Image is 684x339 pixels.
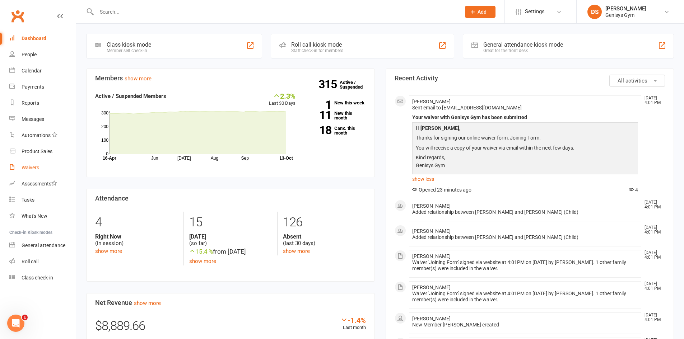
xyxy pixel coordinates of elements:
[412,174,638,184] a: show less
[189,233,272,240] strong: [DATE]
[412,105,522,110] span: Sent email to [EMAIL_ADDRESS][DOMAIN_NAME]
[9,143,76,160] a: Product Sales
[306,100,366,105] a: 1New this week
[95,75,366,82] h3: Members
[9,7,27,25] a: Clubworx
[412,234,638,240] div: Added relationship between [PERSON_NAME] and [PERSON_NAME] (Child)
[134,300,161,306] a: show more
[412,99,451,104] span: [PERSON_NAME]
[641,200,665,209] time: [DATE] 4:01 PM
[9,95,76,111] a: Reports
[414,144,637,154] p: You will receive a copy of your waiver via email within the next few days.
[95,299,366,306] h3: Net Revenue
[412,291,638,303] div: Waiver 'Joining Form' signed via website at 4:01PM on [DATE] by [PERSON_NAME]. 1 other family mem...
[9,127,76,143] a: Automations
[395,75,665,82] h3: Recent Activity
[283,248,310,254] a: show more
[189,233,272,247] div: (so far)
[9,63,76,79] a: Calendar
[412,187,471,193] span: Opened 23 minutes ago
[9,208,76,224] a: What's New
[629,187,638,193] span: 4
[412,322,638,328] div: New Member [PERSON_NAME] created
[306,126,366,135] a: 18Canx. this month
[22,52,37,57] div: People
[283,233,366,247] div: (last 30 days)
[9,160,76,176] a: Waivers
[9,237,76,254] a: General attendance kiosk mode
[22,197,34,203] div: Tasks
[641,225,665,235] time: [DATE] 4:01 PM
[291,48,343,53] div: Staff check-in for members
[478,9,487,15] span: Add
[22,275,53,281] div: Class check-in
[483,48,563,53] div: Great for the front desk
[269,92,296,107] div: Last 30 Days
[414,154,637,171] p: Kind regards, Genisys Gym
[587,5,602,19] div: DS
[95,233,178,240] strong: Right Now
[306,125,331,136] strong: 18
[22,132,51,138] div: Automations
[22,181,57,187] div: Assessments
[306,111,366,120] a: 11New this month
[95,233,178,247] div: (in session)
[414,134,637,143] p: Thanks for signing our online waiver form, Joining Form.
[189,212,272,233] div: 15
[412,228,451,234] span: [PERSON_NAME]
[306,110,331,121] strong: 11
[420,125,459,131] strong: [PERSON_NAME]
[95,212,178,233] div: 4
[9,270,76,286] a: Class kiosk mode
[412,284,451,290] span: [PERSON_NAME]
[9,192,76,208] a: Tasks
[9,79,76,95] a: Payments
[641,313,665,322] time: [DATE] 4:01 PM
[22,213,47,219] div: What's New
[340,316,366,324] div: -1.4%
[483,41,563,48] div: General attendance kiosk mode
[22,149,52,154] div: Product Sales
[465,6,495,18] button: Add
[641,96,665,105] time: [DATE] 4:01 PM
[95,93,166,99] strong: Active / Suspended Members
[189,247,272,256] div: from [DATE]
[641,282,665,291] time: [DATE] 4:01 PM
[618,77,647,84] span: All activities
[107,41,151,48] div: Class kiosk mode
[22,116,44,122] div: Messages
[412,203,451,209] span: [PERSON_NAME]
[7,315,24,332] iframe: Intercom live chat
[22,36,46,41] div: Dashboard
[641,250,665,260] time: [DATE] 4:01 PM
[22,100,39,106] div: Reports
[340,75,371,95] a: 315Active / Suspended
[189,248,213,255] span: 15.4 %
[107,48,151,53] div: Member self check-in
[125,75,152,82] a: show more
[605,5,646,12] div: [PERSON_NAME]
[22,315,28,320] span: 1
[22,259,38,264] div: Roll call
[9,30,76,47] a: Dashboard
[9,254,76,270] a: Roll call
[291,41,343,48] div: Roll call kiosk mode
[306,99,331,110] strong: 1
[412,259,638,272] div: Waiver 'Joining Form' signed via website at 4:01PM on [DATE] by [PERSON_NAME]. 1 other family mem...
[412,209,638,215] div: Added relationship between [PERSON_NAME] and [PERSON_NAME] (Child)
[412,114,638,121] div: Your waiver with Genisys Gym has been submitted
[95,195,366,202] h3: Attendance
[22,84,44,90] div: Payments
[318,79,340,90] strong: 315
[412,253,451,259] span: [PERSON_NAME]
[9,176,76,192] a: Assessments
[283,233,366,240] strong: Absent
[22,243,65,248] div: General attendance
[340,316,366,331] div: Last month
[414,124,637,134] p: Hi ,
[269,92,296,100] div: 2.3%
[22,68,42,74] div: Calendar
[189,258,216,264] a: show more
[283,212,366,233] div: 126
[94,7,456,17] input: Search...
